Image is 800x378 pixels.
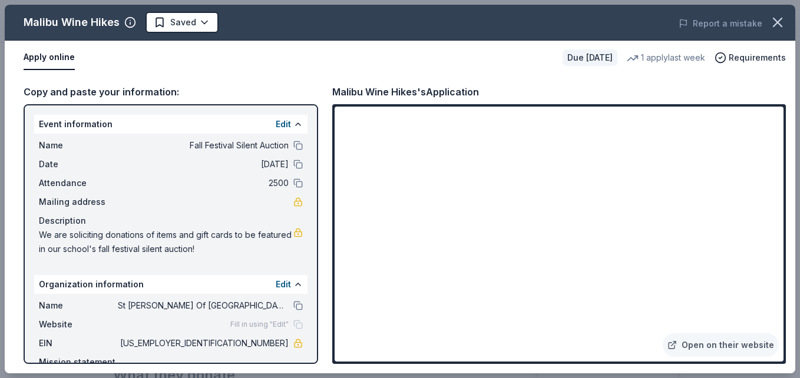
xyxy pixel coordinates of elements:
[170,15,196,29] span: Saved
[39,138,118,152] span: Name
[332,84,479,100] div: Malibu Wine Hikes's Application
[627,51,705,65] div: 1 apply last week
[34,115,308,134] div: Event information
[39,176,118,190] span: Attendance
[118,138,289,152] span: Fall Festival Silent Auction
[276,117,291,131] button: Edit
[24,45,75,70] button: Apply online
[39,214,303,228] div: Description
[39,355,303,369] div: Mission statement
[276,277,291,291] button: Edit
[39,299,118,313] span: Name
[39,195,118,209] span: Mailing address
[39,317,118,331] span: Website
[34,275,308,294] div: Organization information
[24,13,120,32] div: Malibu Wine Hikes
[118,299,289,313] span: St [PERSON_NAME] Of [GEOGRAPHIC_DATA]
[230,320,289,329] span: Fill in using "Edit"
[715,51,786,65] button: Requirements
[729,51,786,65] span: Requirements
[39,336,118,350] span: EIN
[679,16,762,31] button: Report a mistake
[663,333,779,357] a: Open on their website
[146,12,219,33] button: Saved
[39,228,293,256] span: We are soliciting donations of items and gift cards to be featured in our school's fall festival ...
[118,176,289,190] span: 2500
[118,157,289,171] span: [DATE]
[563,49,617,66] div: Due [DATE]
[118,336,289,350] span: [US_EMPLOYER_IDENTIFICATION_NUMBER]
[39,157,118,171] span: Date
[24,84,318,100] div: Copy and paste your information:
